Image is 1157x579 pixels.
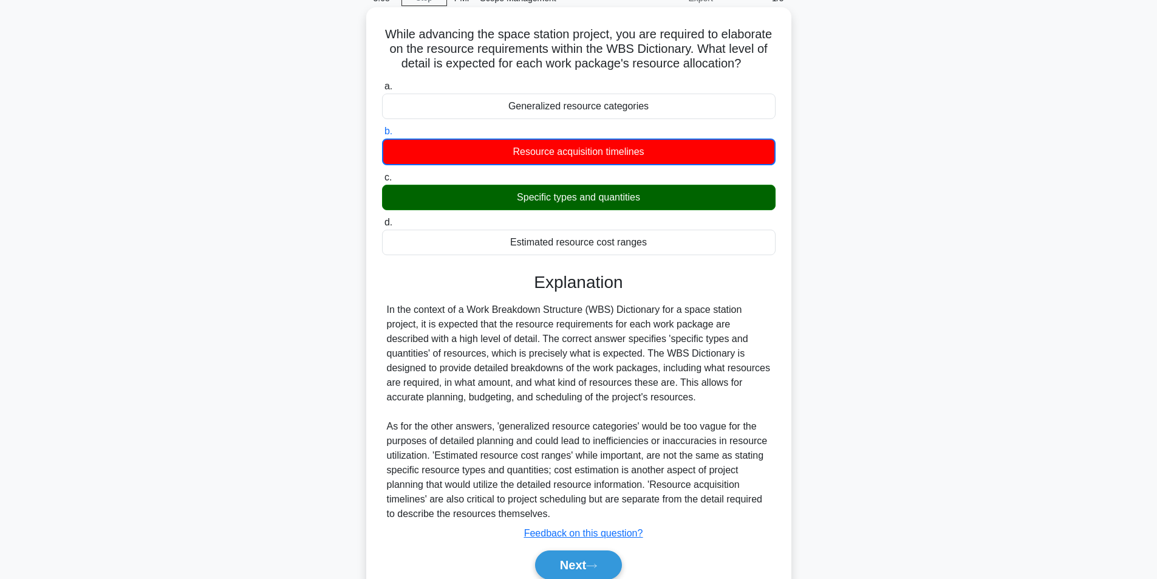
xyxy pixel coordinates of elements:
span: d. [384,217,392,227]
span: a. [384,81,392,91]
a: Feedback on this question? [524,528,643,538]
span: c. [384,172,392,182]
div: Resource acquisition timelines [382,139,776,165]
span: b. [384,126,392,136]
h5: While advancing the space station project, you are required to elaborate on the resource requirem... [381,27,777,72]
div: Generalized resource categories [382,94,776,119]
div: Specific types and quantities [382,185,776,210]
div: Estimated resource cost ranges [382,230,776,255]
div: In the context of a Work Breakdown Structure (WBS) Dictionary for a space station project, it is ... [387,303,771,521]
h3: Explanation [389,272,768,293]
